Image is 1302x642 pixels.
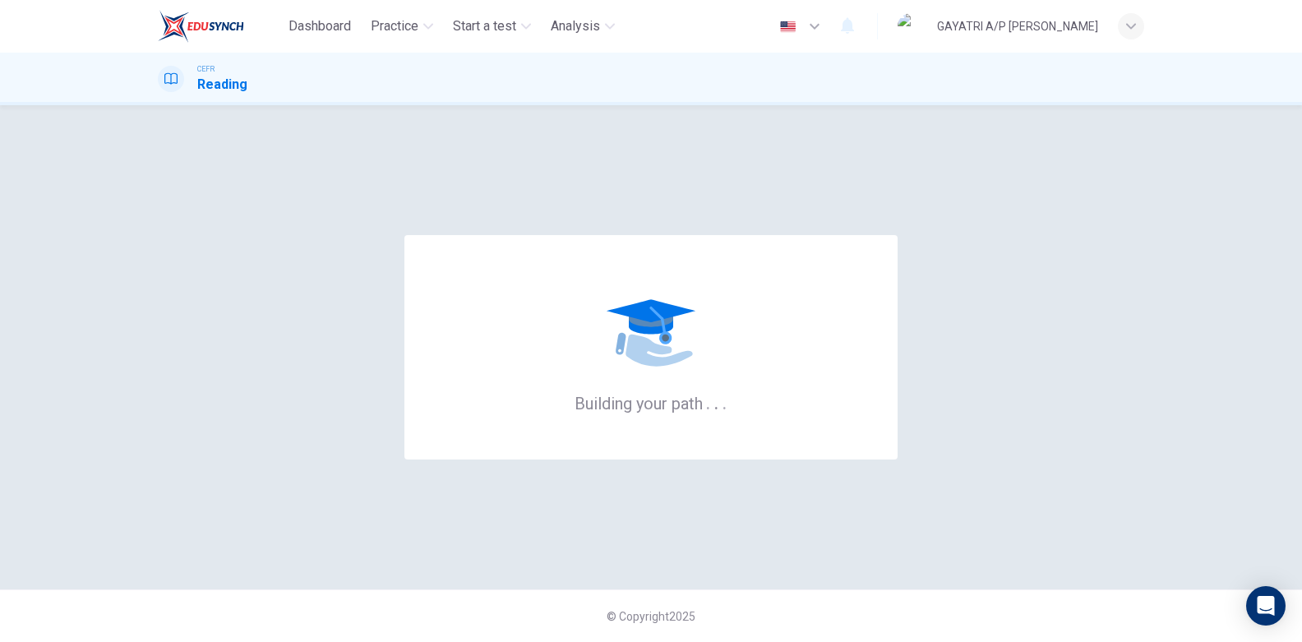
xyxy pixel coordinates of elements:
img: EduSynch logo [158,10,244,43]
span: Dashboard [289,16,351,36]
h6: . [713,388,719,415]
span: CEFR [197,63,215,75]
h6: . [705,388,711,415]
div: GAYATRI A/P [PERSON_NAME] [937,16,1098,36]
span: Practice [371,16,418,36]
h6: . [722,388,727,415]
span: Start a test [453,16,516,36]
a: EduSynch logo [158,10,282,43]
button: Practice [364,12,440,41]
span: © Copyright 2025 [607,610,695,623]
button: Start a test [446,12,538,41]
h1: Reading [197,75,247,95]
span: Analysis [551,16,600,36]
div: Open Intercom Messenger [1246,586,1286,626]
button: Analysis [544,12,621,41]
img: Profile picture [898,13,924,39]
h6: Building your path [575,392,727,413]
img: en [778,21,798,33]
button: Dashboard [282,12,358,41]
